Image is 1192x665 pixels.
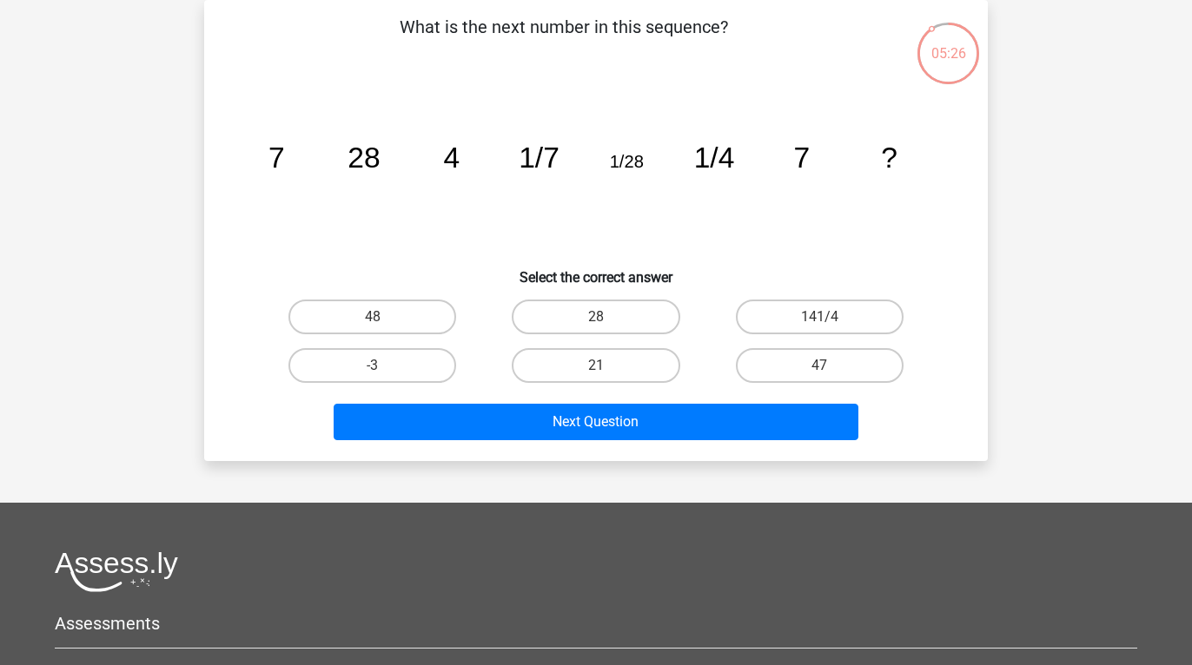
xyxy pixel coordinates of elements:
[288,348,456,383] label: -3
[443,142,460,174] tspan: 4
[334,404,859,440] button: Next Question
[232,255,960,286] h6: Select the correct answer
[268,142,285,174] tspan: 7
[736,300,904,334] label: 141/4
[55,551,178,592] img: Assessly logo
[512,348,679,383] label: 21
[512,300,679,334] label: 28
[736,348,904,383] label: 47
[610,152,644,171] tspan: 1/28
[232,14,895,66] p: What is the next number in this sequence?
[881,142,897,174] tspan: ?
[793,142,810,174] tspan: 7
[288,300,456,334] label: 48
[519,142,560,174] tspan: 1/7
[348,142,380,174] tspan: 28
[916,21,981,64] div: 05:26
[694,142,735,174] tspan: 1/4
[55,613,1137,634] h5: Assessments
